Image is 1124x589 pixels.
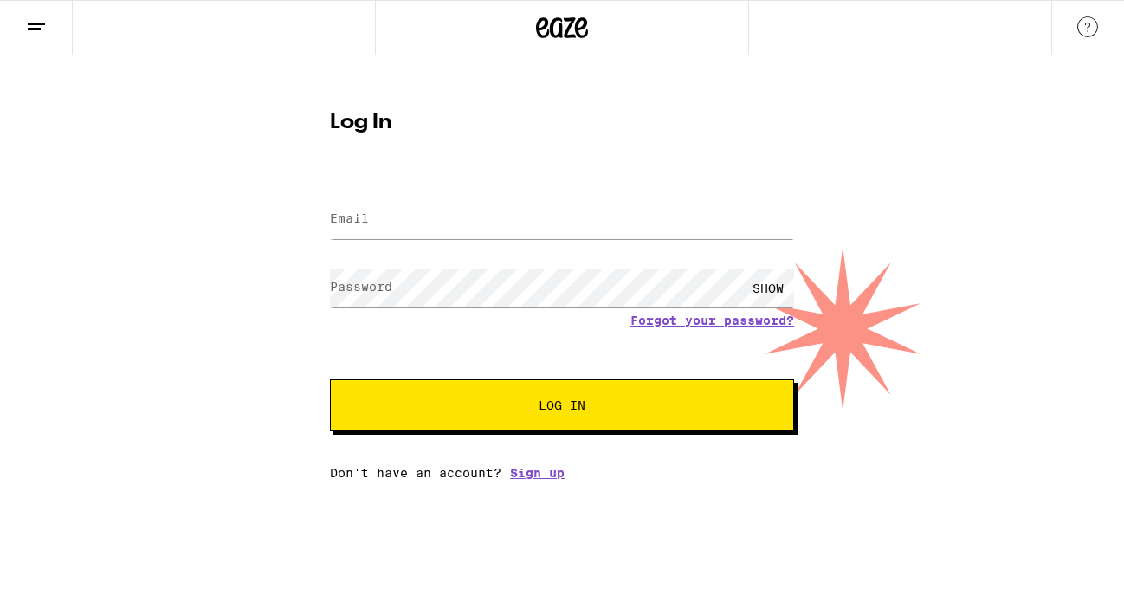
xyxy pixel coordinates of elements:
a: Forgot your password? [630,314,794,327]
a: Sign up [510,466,565,480]
label: Email [330,211,369,225]
h1: Log In [330,113,794,133]
button: Log In [330,379,794,431]
div: SHOW [742,269,794,307]
input: Email [330,200,794,239]
span: Log In [539,399,585,411]
label: Password [330,280,392,294]
div: Don't have an account? [330,466,794,480]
